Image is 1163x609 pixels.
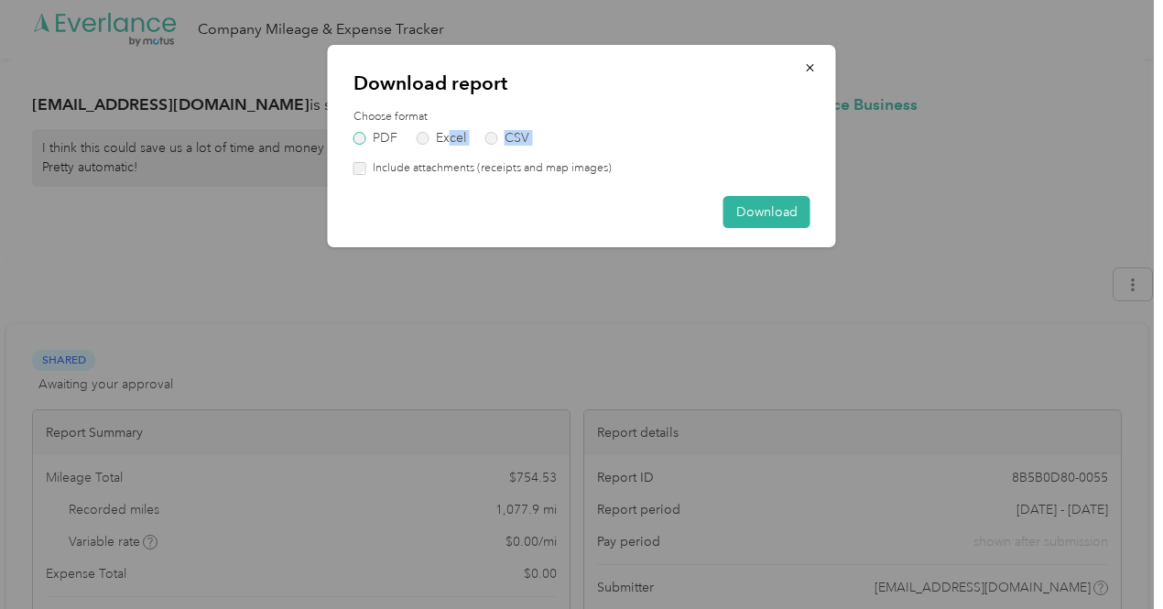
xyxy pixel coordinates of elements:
[417,132,466,145] label: Excel
[723,196,810,228] button: Download
[353,109,810,125] label: Choose format
[353,71,810,96] p: Download report
[366,160,612,177] label: Include attachments (receipts and map images)
[485,132,529,145] label: CSV
[353,132,397,145] label: PDF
